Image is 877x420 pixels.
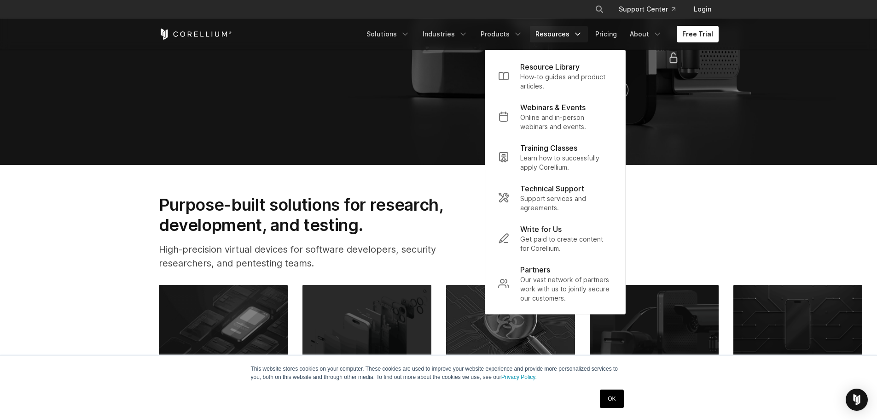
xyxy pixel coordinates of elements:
img: Mobile App Pentesting [159,285,288,365]
a: OK [600,390,623,408]
img: IoT DevOps [590,285,719,365]
a: Free Trial [677,26,719,42]
a: Support Center [611,1,683,18]
a: Products [475,26,528,42]
p: High-precision virtual devices for software developers, security researchers, and pentesting teams. [159,243,473,270]
a: Partners Our vast network of partners work with us to jointly secure our customers. [491,259,620,308]
div: Navigation Menu [361,26,719,42]
p: Get paid to create content for Corellium. [520,235,612,253]
p: How-to guides and product articles. [520,72,612,91]
p: Write for Us [520,224,562,235]
p: Partners [520,264,550,275]
a: Industries [417,26,473,42]
a: Pricing [590,26,622,42]
a: Resources [530,26,588,42]
p: Our vast network of partners work with us to jointly secure our customers. [520,275,612,303]
p: Webinars & Events [520,102,586,113]
h2: Purpose-built solutions for research, development, and testing. [159,195,473,236]
p: Support services and agreements. [520,194,612,213]
a: Technical Support Support services and agreements. [491,177,620,218]
div: Open Intercom Messenger [846,389,868,411]
img: Malware & Threat Research [446,285,575,365]
p: Learn how to successfully apply Corellium. [520,154,612,172]
div: Navigation Menu [584,1,719,18]
a: Login [686,1,719,18]
img: Mobile Vulnerability Research [302,285,431,365]
a: Webinars & Events Online and in-person webinars and events. [491,96,620,137]
button: Search [591,1,608,18]
p: Online and in-person webinars and events. [520,113,612,131]
p: This website stores cookies on your computer. These cookies are used to improve your website expe... [251,365,627,381]
a: Resource Library How-to guides and product articles. [491,56,620,96]
img: Mobile App DevOps [733,285,862,365]
p: Technical Support [520,183,584,194]
a: Training Classes Learn how to successfully apply Corellium. [491,137,620,177]
a: About [624,26,668,42]
a: Write for Us Get paid to create content for Corellium. [491,218,620,259]
a: Corellium Home [159,29,232,40]
p: Training Classes [520,142,577,154]
a: Privacy Policy. [501,374,537,380]
a: Solutions [361,26,415,42]
p: Resource Library [520,61,580,72]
